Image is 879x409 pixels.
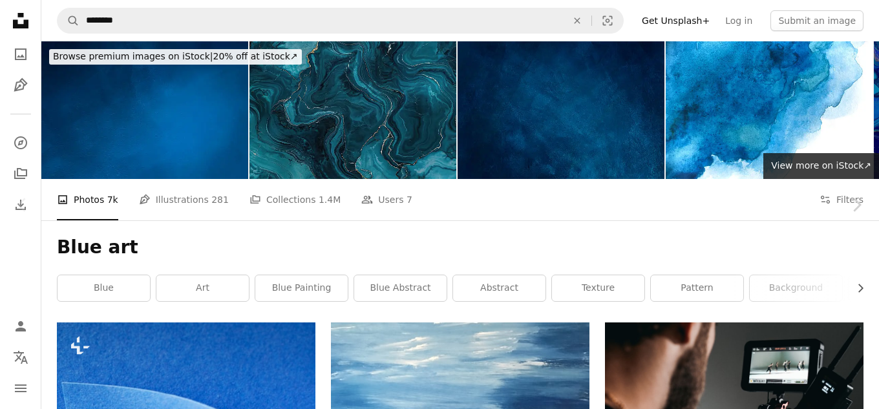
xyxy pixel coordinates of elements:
[156,275,249,301] a: art
[763,153,879,179] a: View more on iStock↗
[770,10,863,31] button: Submit an image
[8,313,34,339] a: Log in / Sign up
[407,193,412,207] span: 7
[255,275,348,301] a: blue painting
[717,10,760,31] a: Log in
[41,41,310,72] a: Browse premium images on iStock|20% off at iStock↗
[666,41,873,179] img: Blank Abstract light watercolor background isolated on white
[319,193,341,207] span: 1.4M
[53,51,213,61] span: Browse premium images on iStock |
[563,8,591,33] button: Clear
[849,275,863,301] button: scroll list to the right
[41,41,248,179] img: Dark blue grunge background
[8,375,34,401] button: Menu
[634,10,717,31] a: Get Unsplash+
[552,275,644,301] a: texture
[58,8,79,33] button: Search Unsplash
[139,179,229,220] a: Illustrations 281
[750,275,842,301] a: background
[57,8,624,34] form: Find visuals sitewide
[592,8,623,33] button: Visual search
[834,143,879,267] a: Next
[57,236,863,259] h1: Blue art
[211,193,229,207] span: 281
[249,41,456,179] img: Dark Blue Swirling Marble Texture with Gold Accents
[8,72,34,98] a: Illustrations
[8,41,34,67] a: Photos
[820,179,863,220] button: Filters
[771,160,871,171] span: View more on iStock ↗
[58,275,150,301] a: blue
[8,344,34,370] button: Language
[249,179,341,220] a: Collections 1.4M
[453,275,545,301] a: abstract
[49,49,302,65] div: 20% off at iStock ↗
[354,275,447,301] a: blue abstract
[361,179,412,220] a: Users 7
[8,130,34,156] a: Explore
[458,41,664,179] img: Dark blue grunge background
[651,275,743,301] a: pattern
